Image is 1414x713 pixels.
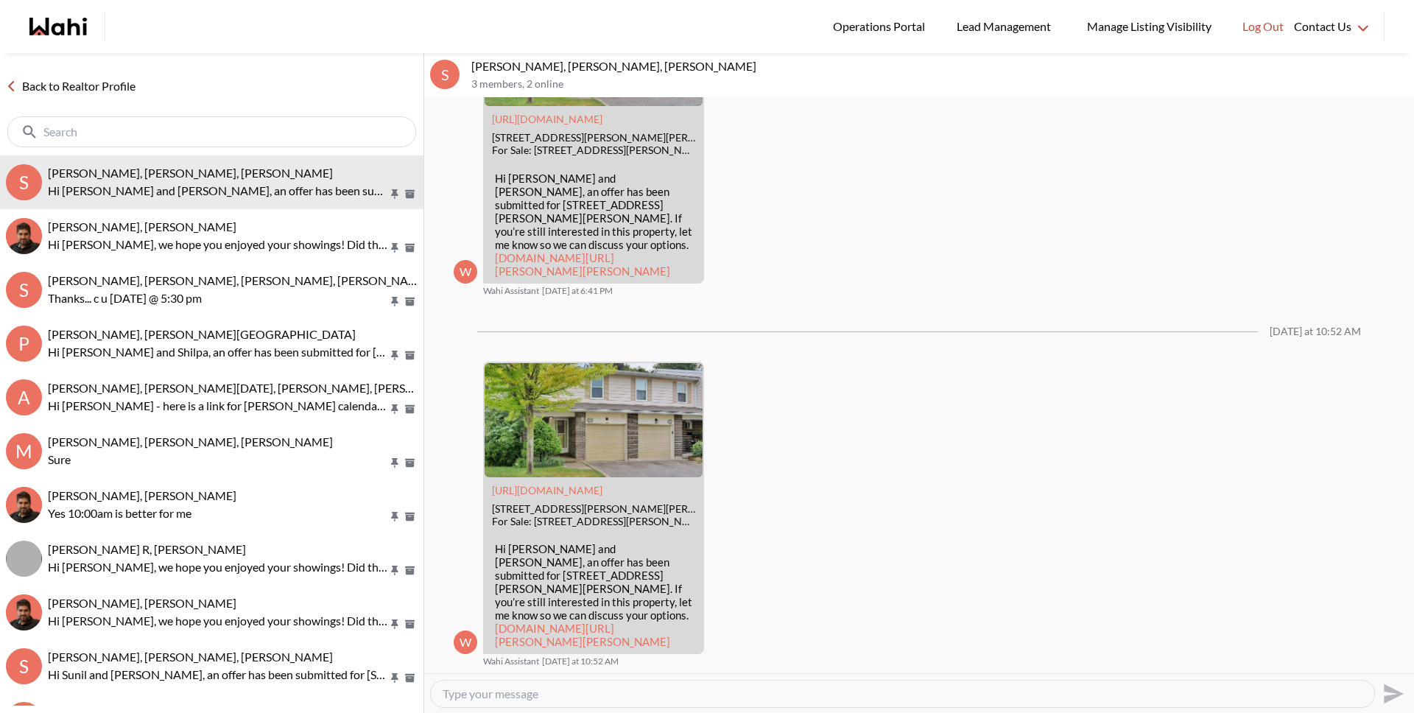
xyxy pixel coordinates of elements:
div: S [430,60,460,89]
p: Hi [PERSON_NAME] and Shilpa, an offer has been submitted for [STREET_ADDRESS][PERSON_NAME][PERSON... [48,343,388,361]
button: Send [1375,677,1408,710]
img: 105 Carlton Rd #8, Markham, ON: Get $8K Cashback | Wahi [485,363,703,477]
a: [DOMAIN_NAME][URL][PERSON_NAME][PERSON_NAME] [495,251,670,278]
div: W [454,260,477,284]
div: S [6,648,42,684]
span: Operations Portal [833,17,930,36]
div: A [6,379,42,415]
a: [DOMAIN_NAME][URL][PERSON_NAME][PERSON_NAME] [495,622,670,648]
span: [PERSON_NAME], [PERSON_NAME][GEOGRAPHIC_DATA] [48,327,356,341]
p: Hi [PERSON_NAME], we hope you enjoyed your showings! Did the properties meet your criteria? What ... [48,612,388,630]
button: Pin [388,349,401,362]
span: [PERSON_NAME], [PERSON_NAME], [PERSON_NAME] [48,435,333,449]
button: Pin [388,403,401,415]
a: Attachment [492,484,602,496]
button: Archive [402,242,418,254]
button: Archive [402,188,418,200]
span: Lead Management [957,17,1056,36]
div: [DATE] at 10:52 AM [1270,326,1361,338]
p: Hi [PERSON_NAME] and [PERSON_NAME], an offer has been submitted for [STREET_ADDRESS][PERSON_NAME]... [495,172,692,278]
span: Wahi Assistant [483,285,539,297]
div: P [6,326,42,362]
img: a [6,594,42,631]
div: M [6,433,42,469]
p: Sure [48,451,388,468]
div: [STREET_ADDRESS][PERSON_NAME][PERSON_NAME]: Get $8K Cashback | Wahi [492,503,695,516]
p: Hi [PERSON_NAME] and [PERSON_NAME], an offer has been submitted for [STREET_ADDRESS][PERSON_NAME]... [495,542,692,648]
span: [PERSON_NAME], [PERSON_NAME] [48,219,236,233]
img: M [6,487,42,523]
button: Pin [388,510,401,523]
p: Hi [PERSON_NAME] - here is a link for [PERSON_NAME] calendar so you can book in a time to speak w... [48,397,388,415]
p: Hi [PERSON_NAME] and [PERSON_NAME], an offer has been submitted for [STREET_ADDRESS][PERSON_NAME]... [48,182,388,200]
span: [PERSON_NAME], [PERSON_NAME], [PERSON_NAME], [PERSON_NAME] [48,273,429,287]
p: 3 members , 2 online [471,78,1408,91]
input: Search [43,124,383,139]
button: Pin [388,672,401,684]
span: [PERSON_NAME], [PERSON_NAME][DATE], [PERSON_NAME], [PERSON_NAME], [PERSON_NAME] [48,381,563,395]
a: Wahi homepage [29,18,87,35]
button: Archive [402,672,418,684]
p: [PERSON_NAME], [PERSON_NAME], [PERSON_NAME] [471,59,1408,74]
button: Archive [402,403,418,415]
div: For Sale: [STREET_ADDRESS][PERSON_NAME][PERSON_NAME] Condo with $8.0K Cashback through Wahi Cashb... [492,144,695,157]
span: [PERSON_NAME], [PERSON_NAME] [48,596,236,610]
div: S [6,164,42,200]
button: Archive [402,457,418,469]
div: W [454,631,477,654]
img: M [6,218,42,254]
div: [STREET_ADDRESS][PERSON_NAME][PERSON_NAME]: Get $8K Cashback | Wahi [492,132,695,144]
button: Pin [388,295,401,308]
button: Archive [402,510,418,523]
span: [PERSON_NAME], [PERSON_NAME] [48,488,236,502]
div: Milton Henriquez, Faraz [6,487,42,523]
button: Pin [388,188,401,200]
p: Thanks... c u [DATE] @ 5:30 pm [48,289,388,307]
div: For Sale: [STREET_ADDRESS][PERSON_NAME][PERSON_NAME] Condo with $8.0K Cashback through Wahi Cashb... [492,516,695,528]
div: S [6,272,42,308]
p: Hi Sunil and [PERSON_NAME], an offer has been submitted for [STREET_ADDRESS]. If you’re still int... [48,666,388,684]
button: Archive [402,618,418,631]
span: Wahi Assistant [483,656,539,667]
span: [PERSON_NAME] R, [PERSON_NAME] [48,542,246,556]
button: Pin [388,457,401,469]
p: Hi [PERSON_NAME], we hope you enjoyed your showings! Did the properties meet your criteria? What ... [48,236,388,253]
a: Attachment [492,113,602,125]
time: 2025-09-02T14:52:38.702Z [542,656,619,667]
div: aleandro green, Faraz [6,594,42,631]
button: Archive [402,349,418,362]
button: Pin [388,618,401,631]
div: cris R, Faraz [6,541,42,577]
img: c [6,541,42,577]
p: Hi [PERSON_NAME], we hope you enjoyed your showings! Did the properties meet your criteria? What ... [48,558,388,576]
button: Pin [388,564,401,577]
span: Manage Listing Visibility [1083,17,1216,36]
button: Archive [402,564,418,577]
button: Pin [388,242,401,254]
time: 2025-09-01T22:41:26.510Z [542,285,613,297]
textarea: Type your message [443,686,1362,701]
button: Archive [402,295,418,308]
div: Maita Navarro, Faraz [6,218,42,254]
p: Yes 10:00am is better for me [48,505,388,522]
span: [PERSON_NAME], [PERSON_NAME], [PERSON_NAME] [48,166,333,180]
span: [PERSON_NAME], [PERSON_NAME], [PERSON_NAME] [48,650,333,664]
span: Log Out [1242,17,1284,36]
